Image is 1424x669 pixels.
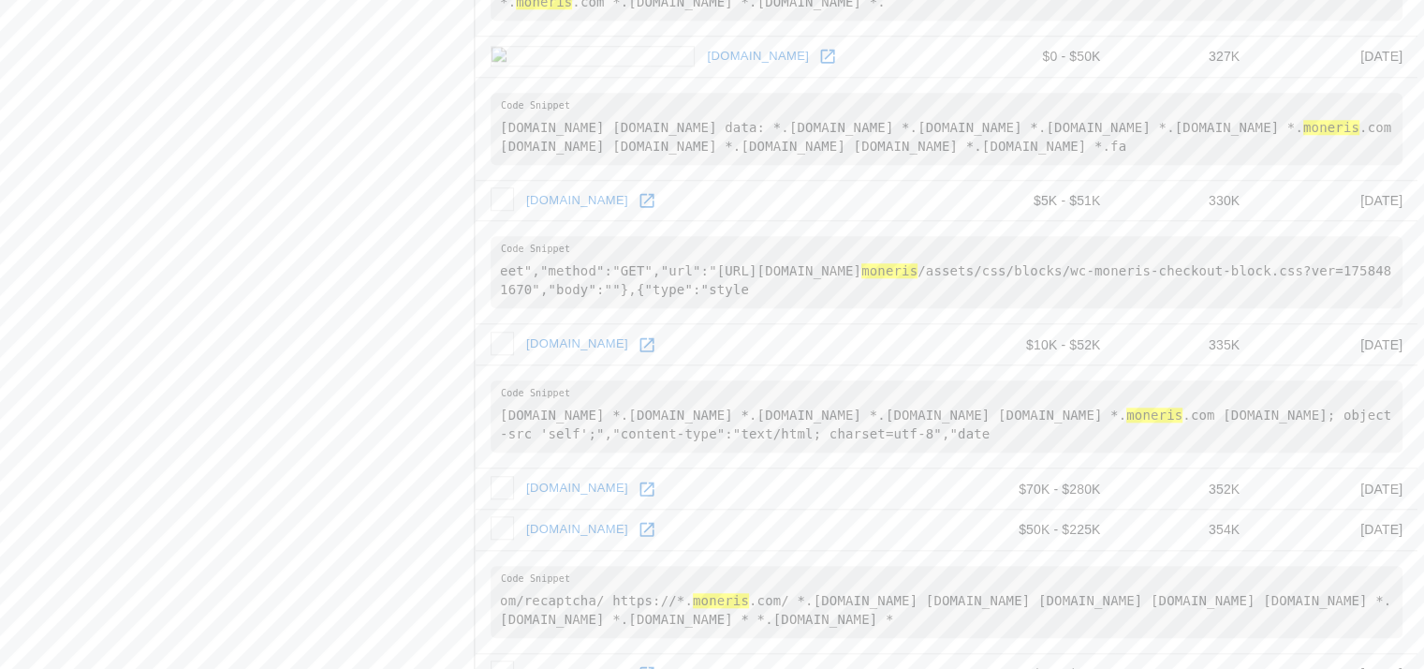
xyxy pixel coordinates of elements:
[709,515,820,544] a: [DOMAIN_NAME]
[831,186,859,215] a: Open nuvomagazine.com in new window
[1115,180,1255,221] td: 330K
[966,36,1115,77] td: $0 - $50K
[693,593,749,608] hl: moneris
[491,566,1402,638] pre: om/recaptcha/ https://*. .com/ *.[DOMAIN_NAME] [DOMAIN_NAME] [DOMAIN_NAME] [DOMAIN_NAME] [DOMAIN_...
[697,330,808,359] a: [DOMAIN_NAME]
[966,180,1115,221] td: $5K - $51K
[491,334,689,355] img: niagararegion.ca icon
[491,236,1402,308] pre: eet","method":"GET","url":"[URL][DOMAIN_NAME] /assets/css/blocks/wc-moneris-checkout-block.css?ve...
[1126,408,1182,423] hl: moneris
[1255,324,1417,365] td: [DATE]
[1303,120,1359,135] hl: moneris
[491,519,701,540] img: glowproducts.com icon
[966,468,1115,510] td: $70K - $280K
[1255,36,1417,77] td: [DATE]
[1115,468,1255,510] td: 352K
[966,509,1115,550] td: $50K - $225K
[491,190,712,211] img: nuvomagazine.com icon
[521,474,633,503] a: [DOMAIN_NAME]
[1115,509,1255,550] td: 354K
[491,46,695,67] img: fraserinstitute.org icon
[966,324,1115,365] td: $10K - $52K
[491,380,1402,453] pre: [DOMAIN_NAME] *.[DOMAIN_NAME] *.[DOMAIN_NAME] *.[DOMAIN_NAME] [DOMAIN_NAME] *. .com [DOMAIN_NAME]...
[808,331,836,359] a: Open niagararegion.ca in new window
[814,42,842,70] a: Open fraserinstitute.org in new window
[1255,180,1417,221] td: [DATE]
[1255,468,1417,510] td: [DATE]
[861,263,918,278] hl: moneris
[1115,324,1255,365] td: 335K
[1255,509,1417,550] td: [DATE]
[819,515,847,543] a: Open glowproducts.com in new window
[702,42,814,71] a: [DOMAIN_NAME]
[720,186,831,216] a: [DOMAIN_NAME]
[1115,36,1255,77] td: 327K
[633,475,661,503] a: Open airmiles.ca in new window
[491,476,514,499] img: airmiles.ca icon
[491,93,1402,165] pre: [DOMAIN_NAME] [DOMAIN_NAME] data: *.[DOMAIN_NAME] *.[DOMAIN_NAME] *.[DOMAIN_NAME] *.[DOMAIN_NAME]...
